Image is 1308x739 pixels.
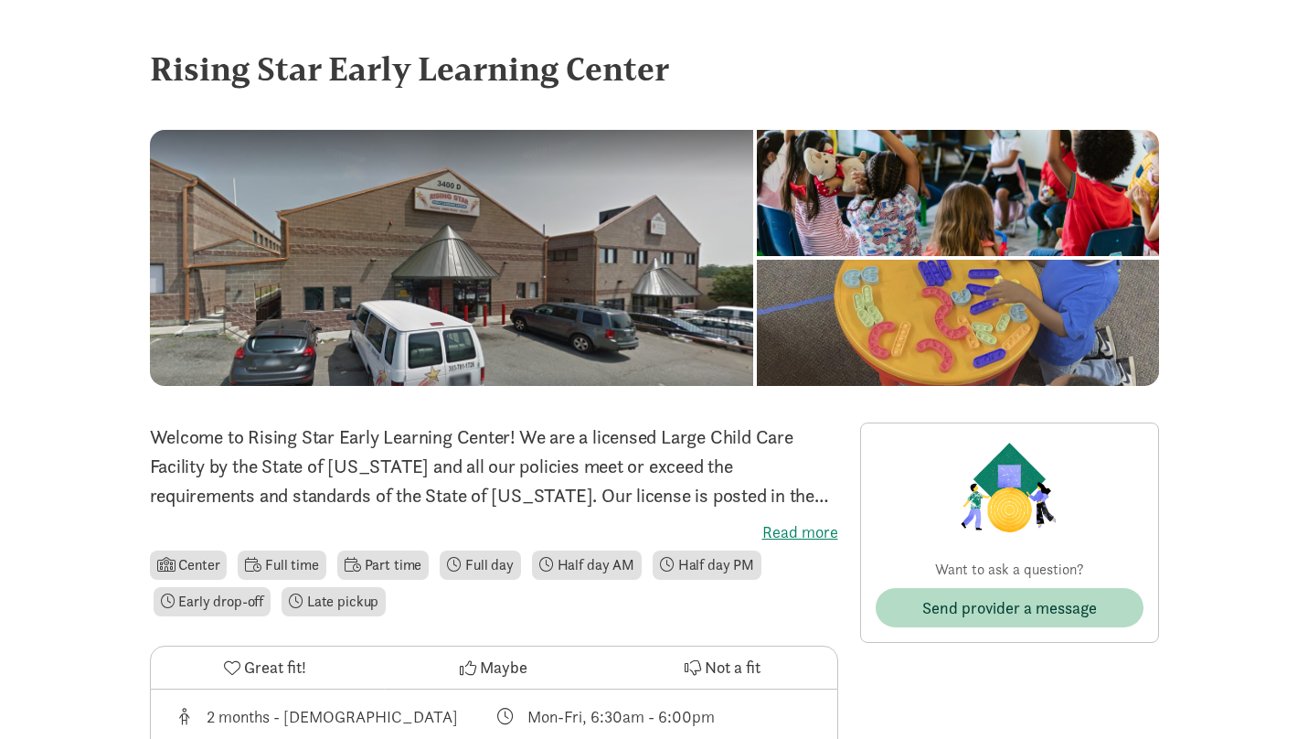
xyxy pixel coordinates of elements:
[154,587,271,616] li: Early drop-off
[876,559,1143,581] p: Want to ask a question?
[480,655,527,680] span: Maybe
[379,647,608,689] button: Maybe
[150,44,1159,93] div: Rising Star Early Learning Center
[527,704,715,729] div: Mon-Fri, 6:30am - 6:00pm
[532,551,642,580] li: Half day AM
[207,704,458,729] div: 2 months - [DEMOGRAPHIC_DATA]
[440,551,521,580] li: Full day
[956,438,1062,537] img: Provider logo
[494,704,815,729] div: Class schedule
[922,595,1097,620] span: Send provider a message
[150,423,838,510] p: Welcome to Rising Star Early Learning Center! We are a licensed Large Child Care Facility by the ...
[150,521,838,543] label: Read more
[238,551,325,580] li: Full time
[150,551,228,580] li: Center
[173,704,494,729] div: Age range for children that this provider cares for
[337,551,429,580] li: Part time
[876,588,1143,627] button: Send provider a message
[608,647,836,689] button: Not a fit
[653,551,761,580] li: Half day PM
[705,655,760,680] span: Not a fit
[244,655,306,680] span: Great fit!
[282,587,386,616] li: Late pickup
[151,647,379,689] button: Great fit!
